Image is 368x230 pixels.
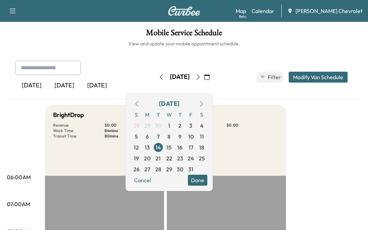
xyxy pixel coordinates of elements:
span: M [142,109,153,120]
span: 10 [188,132,194,141]
span: 30 [177,165,183,173]
span: 31 [188,165,193,173]
div: [DATE] [159,99,179,109]
span: 11 [200,132,204,141]
img: Curbee Logo [168,6,201,16]
span: T [153,109,164,120]
p: 06:00AM [7,173,31,181]
button: Filter [257,72,283,83]
span: 12 [134,143,139,152]
span: 24 [188,154,194,162]
span: 14 [156,143,161,152]
span: 20 [144,154,150,162]
span: 4 [200,121,204,130]
span: [PERSON_NAME] Chevrolet [295,7,363,15]
div: [DATE] [48,78,81,94]
span: Filter [268,73,280,81]
span: 18 [199,143,204,152]
div: Beta [239,14,246,19]
span: 25 [199,154,205,162]
span: 30 [155,121,161,130]
span: 28 [155,165,161,173]
span: 6 [146,132,149,141]
span: 3 [189,121,192,130]
p: 07:00AM [7,200,30,208]
span: 1 [168,121,170,130]
h5: BrightDrop [53,110,84,120]
span: 7 [157,132,160,141]
span: 15 [166,143,172,152]
span: 23 [177,154,183,162]
span: 5 [135,132,138,141]
h6: View and update your mobile appointment schedule. [7,40,361,47]
p: Transit Time [53,133,105,139]
span: 29 [144,121,150,130]
a: Calendar [252,7,274,15]
span: F [186,109,196,120]
p: 84 mins [105,128,156,133]
span: W [164,109,175,120]
span: S [131,109,142,120]
span: 13 [145,143,150,152]
p: $ 0.00 [226,123,278,128]
button: Cancel [131,175,154,186]
span: 9 [178,132,181,141]
span: 27 [144,165,150,173]
h1: Mobile Service Schedule [7,29,361,40]
span: 19 [134,154,139,162]
div: [DATE] [15,78,48,94]
span: 2 [178,121,181,130]
span: T [175,109,186,120]
p: Work Time [53,128,105,133]
span: 28 [133,121,140,130]
span: S [196,109,207,120]
span: 22 [166,154,172,162]
span: 26 [133,165,140,173]
p: Revenue [53,123,105,128]
span: 17 [189,143,193,152]
a: MapBeta [236,7,246,15]
span: 16 [177,143,182,152]
span: 29 [166,165,172,173]
span: 8 [167,132,171,141]
p: 80 mins [105,133,156,139]
p: $ 0.00 [105,123,156,128]
button: Modify Van Schedule [289,72,348,83]
div: [DATE] [81,78,113,94]
button: Done [188,175,207,186]
div: [DATE] [170,73,190,81]
span: 21 [156,154,161,162]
